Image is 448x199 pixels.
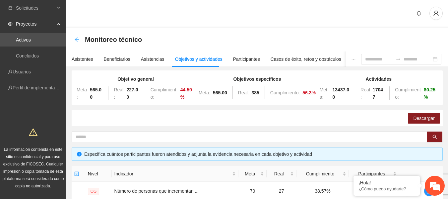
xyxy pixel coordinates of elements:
[299,170,342,177] span: Cumplimiento
[117,76,154,82] strong: Objetivo general
[3,147,64,188] span: La información contenida en este sitio es confidencial y para uso exclusivo de FICOSEC. Cualquier...
[85,166,112,182] th: Nivel
[85,34,142,45] span: Monitoreo técnico
[29,128,37,137] span: warning
[346,51,361,67] button: ellipsis
[238,90,249,95] span: Real:
[114,87,123,100] span: Real:
[34,34,111,43] div: Chatee con nosotros ahora
[358,180,415,185] div: ¡Hola!
[427,132,442,142] button: search
[396,56,401,62] span: to
[320,87,327,100] span: Meta:
[233,55,260,63] div: Participantes
[408,113,440,124] button: Descargar
[126,87,138,100] strong: 227.00
[109,3,125,19] div: Minimizar ventana de chat en vivo
[333,87,350,100] strong: 13437.00
[424,188,434,194] span: edit
[270,90,300,95] span: Cumplimiento:
[104,55,130,63] div: Beneficiarios
[429,7,443,20] button: user
[114,188,199,194] span: Número de personas que incrementan ...
[141,55,164,63] div: Asistencias
[424,87,435,100] strong: 80.25 %
[114,170,231,177] span: Indicador
[373,87,383,100] strong: 17047
[13,85,64,90] a: Perfil de implementadora
[271,55,341,63] div: Casos de éxito, retos y obstáculos
[430,10,442,16] span: user
[88,188,99,195] span: OG
[74,171,79,176] span: check-square
[16,17,55,31] span: Proyectos
[432,135,437,140] span: search
[16,37,31,43] a: Activos
[77,152,82,156] span: info-circle
[84,150,437,158] div: Especifica cuántos participantes fueron atendidos y adjunta la evidencia necesaria en cada objeti...
[112,166,239,182] th: Indicador
[238,166,266,182] th: Meta
[175,55,223,63] div: Objetivos y actividades
[16,53,39,58] a: Concluidos
[269,170,289,177] span: Real
[358,186,415,191] p: ¿Cómo puedo ayudarte?
[8,22,13,26] span: eye
[241,170,259,177] span: Meta
[302,90,316,95] strong: 56.3 %
[413,115,435,122] span: Descargar
[349,166,399,182] th: Participantes
[3,130,126,153] textarea: Escriba su mensaje y pulse “Intro”
[72,55,93,63] div: Asistentes
[251,90,259,95] strong: 385
[233,76,281,82] strong: Objetivos específicos
[38,63,92,130] span: Estamos en línea.
[366,76,392,82] strong: Actividades
[424,186,434,196] button: edit
[74,37,80,42] span: arrow-left
[16,1,55,15] span: Solicitudes
[213,90,227,95] strong: 565.00
[151,87,176,100] span: Cumplimiento:
[199,90,210,95] span: Meta:
[180,87,192,100] strong: 44.59 %
[74,37,80,43] div: Back
[396,56,401,62] span: swap-right
[267,166,296,182] th: Real
[351,57,356,61] span: ellipsis
[13,69,31,74] a: Usuarios
[8,6,13,10] span: inbox
[414,8,424,19] button: bell
[77,87,87,100] span: Meta:
[395,87,421,100] span: Cumplimiento:
[90,87,101,100] strong: 565.00
[360,87,370,100] span: Real:
[296,166,349,182] th: Cumplimiento
[352,170,392,177] span: Participantes
[414,11,424,16] span: bell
